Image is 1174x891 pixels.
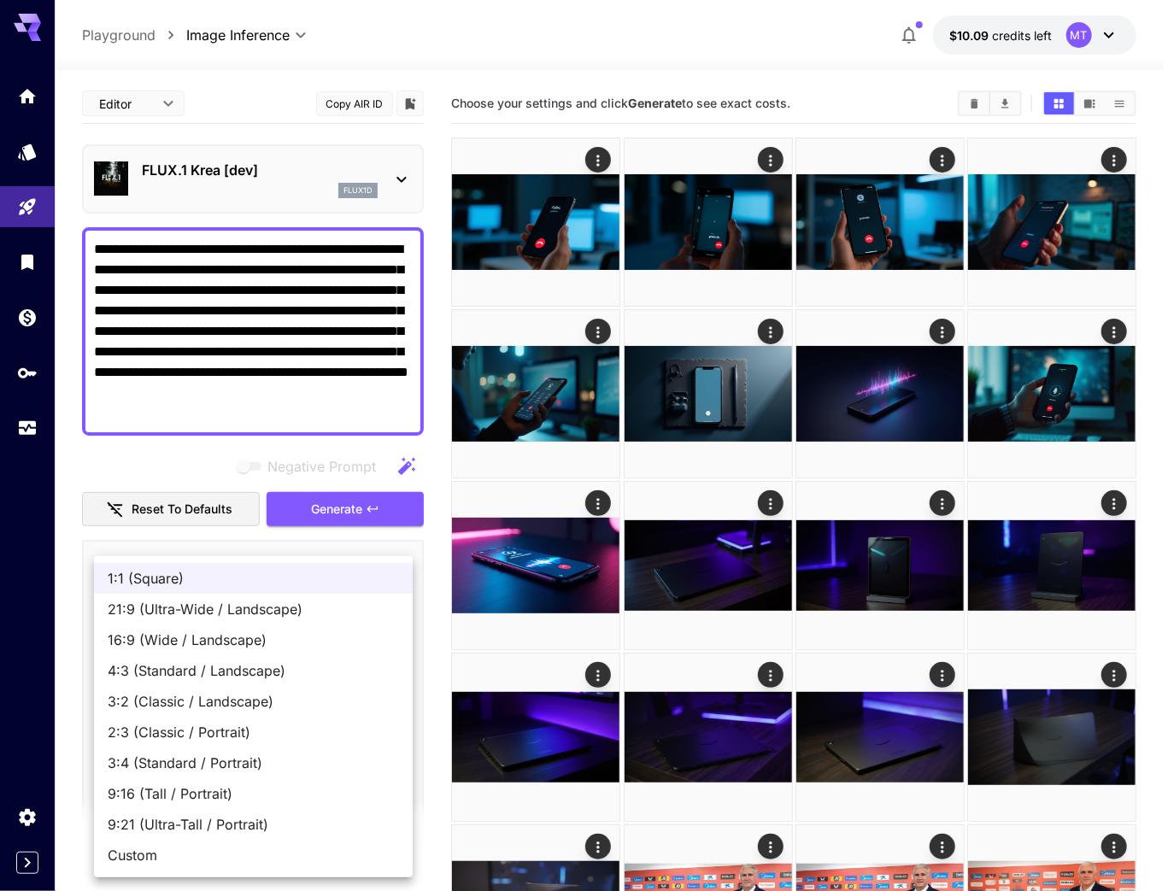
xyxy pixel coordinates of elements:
[108,814,399,835] span: 9:21 (Ultra-Tall / Portrait)
[108,753,399,773] span: 3:4 (Standard / Portrait)
[108,568,399,589] span: 1:1 (Square)
[108,599,399,619] span: 21:9 (Ultra-Wide / Landscape)
[108,630,399,650] span: 16:9 (Wide / Landscape)
[108,660,399,681] span: 4:3 (Standard / Landscape)
[108,783,399,804] span: 9:16 (Tall / Portrait)
[108,845,399,865] span: Custom
[108,722,399,742] span: 2:3 (Classic / Portrait)
[108,691,399,712] span: 3:2 (Classic / Landscape)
